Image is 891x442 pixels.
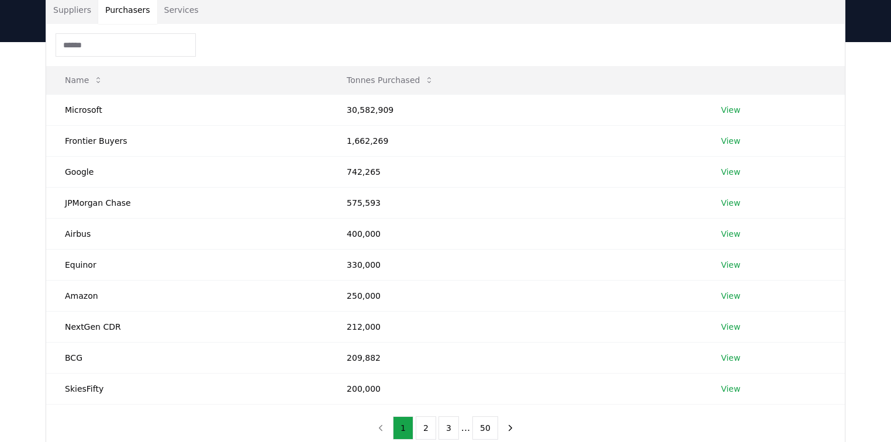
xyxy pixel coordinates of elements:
[328,218,702,249] td: 400,000
[56,68,112,92] button: Name
[328,187,702,218] td: 575,593
[328,249,702,280] td: 330,000
[328,311,702,342] td: 212,000
[328,125,702,156] td: 1,662,269
[328,280,702,311] td: 250,000
[721,259,740,271] a: View
[328,373,702,404] td: 200,000
[721,197,740,209] a: View
[472,416,498,440] button: 50
[46,94,328,125] td: Microsoft
[328,156,702,187] td: 742,265
[328,342,702,373] td: 209,882
[337,68,443,92] button: Tonnes Purchased
[46,187,328,218] td: JPMorgan Chase
[46,156,328,187] td: Google
[328,94,702,125] td: 30,582,909
[461,421,470,435] li: ...
[416,416,436,440] button: 2
[721,321,740,333] a: View
[46,342,328,373] td: BCG
[721,135,740,147] a: View
[721,383,740,395] a: View
[46,249,328,280] td: Equinor
[393,416,413,440] button: 1
[46,125,328,156] td: Frontier Buyers
[46,280,328,311] td: Amazon
[721,166,740,178] a: View
[46,218,328,249] td: Airbus
[721,104,740,116] a: View
[438,416,459,440] button: 3
[46,373,328,404] td: SkiesFifty
[500,416,520,440] button: next page
[721,352,740,364] a: View
[46,311,328,342] td: NextGen CDR
[721,228,740,240] a: View
[721,290,740,302] a: View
